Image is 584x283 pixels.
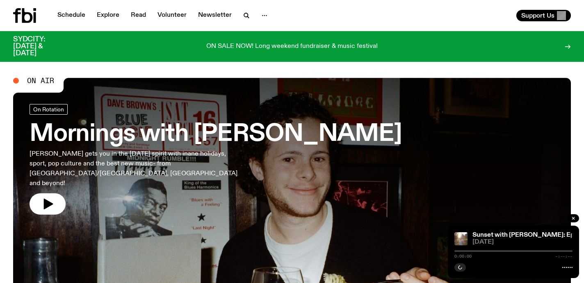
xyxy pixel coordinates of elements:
[52,10,90,21] a: Schedule
[193,10,237,21] a: Newsletter
[92,10,124,21] a: Explore
[30,104,402,215] a: Mornings with [PERSON_NAME][PERSON_NAME] gets you in the [DATE] spirit with inane holidays, sport...
[126,10,151,21] a: Read
[27,77,54,84] span: On Air
[472,239,573,245] span: [DATE]
[30,149,240,188] p: [PERSON_NAME] gets you in the [DATE] spirit with inane holidays, sport, pop culture and the best ...
[555,254,573,258] span: -:--:--
[206,43,378,50] p: ON SALE NOW! Long weekend fundraiser & music festival
[153,10,192,21] a: Volunteer
[13,36,66,57] h3: SYDCITY: [DATE] & [DATE]
[30,104,68,115] a: On Rotation
[33,106,64,112] span: On Rotation
[516,10,571,21] button: Support Us
[454,254,472,258] span: 0:00:00
[521,12,554,19] span: Support Us
[30,123,402,146] h3: Mornings with [PERSON_NAME]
